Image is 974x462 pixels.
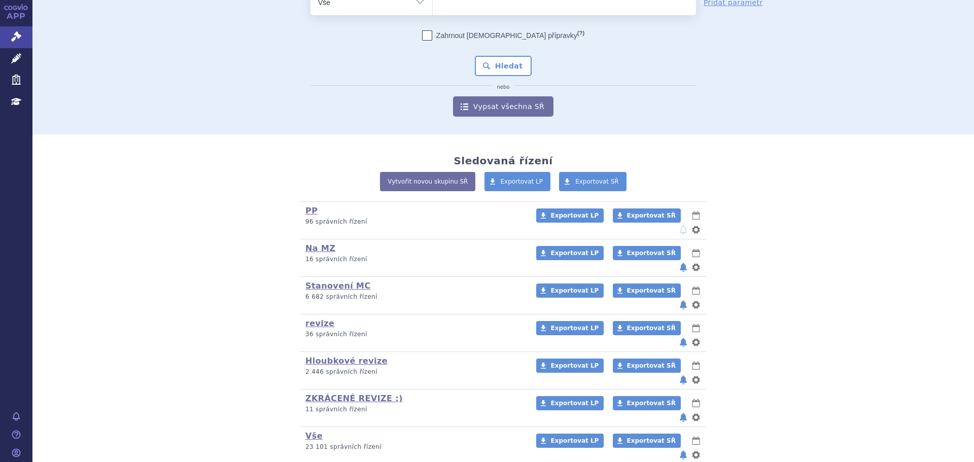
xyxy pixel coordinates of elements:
p: 23 101 správních řízení [305,443,523,451]
button: lhůty [691,435,701,447]
button: nastavení [691,224,701,236]
label: Zahrnout [DEMOGRAPHIC_DATA] přípravky [422,30,584,41]
a: Exportovat LP [484,172,551,191]
a: Exportovat LP [536,283,604,298]
a: ZKRÁCENÉ REVIZE :) [305,394,403,403]
button: lhůty [691,285,701,297]
a: Exportovat SŘ [613,434,681,448]
span: Exportovat SŘ [627,400,676,407]
button: notifikace [678,411,688,423]
a: Vše [305,431,323,441]
p: 6 682 správních řízení [305,293,523,301]
a: Exportovat LP [536,434,604,448]
p: 16 správních řízení [305,255,523,264]
button: nastavení [691,299,701,311]
span: Exportovat SŘ [627,250,676,257]
span: Exportovat LP [501,178,543,185]
span: Exportovat LP [550,250,599,257]
a: Exportovat LP [536,321,604,335]
a: Exportovat SŘ [613,246,681,260]
button: notifikace [678,336,688,348]
a: PP [305,206,318,216]
button: lhůty [691,209,701,222]
a: Exportovat SŘ [613,208,681,223]
span: Exportovat SŘ [627,212,676,219]
button: nastavení [691,449,701,461]
i: nebo [492,84,515,90]
a: Exportovat SŘ [613,321,681,335]
p: 36 správních řízení [305,330,523,339]
button: lhůty [691,360,701,372]
p: 96 správních řízení [305,218,523,226]
span: Exportovat LP [550,437,599,444]
a: Exportovat SŘ [559,172,627,191]
a: Exportovat LP [536,208,604,223]
button: notifikace [678,449,688,461]
button: notifikace [678,224,688,236]
a: Exportovat LP [536,359,604,373]
button: lhůty [691,247,701,259]
a: Vytvořit novou skupinu SŘ [380,172,475,191]
a: Exportovat SŘ [613,396,681,410]
button: lhůty [691,322,701,334]
span: Exportovat LP [550,212,599,219]
span: Exportovat SŘ [627,325,676,332]
span: Exportovat LP [550,287,599,294]
button: nastavení [691,336,701,348]
button: lhůty [691,397,701,409]
a: Stanovení MC [305,281,371,291]
span: Exportovat SŘ [627,287,676,294]
button: notifikace [678,299,688,311]
span: Exportovat LP [550,362,599,369]
a: Exportovat LP [536,246,604,260]
button: nastavení [691,261,701,273]
a: Exportovat SŘ [613,359,681,373]
span: Exportovat SŘ [627,437,676,444]
button: Hledat [475,56,532,76]
span: Exportovat SŘ [627,362,676,369]
button: nastavení [691,374,701,386]
a: Vypsat všechna SŘ [453,96,553,117]
a: Na MZ [305,243,335,253]
a: Hloubkové revize [305,356,388,366]
button: notifikace [678,374,688,386]
a: Exportovat SŘ [613,283,681,298]
a: Exportovat LP [536,396,604,410]
span: Exportovat SŘ [575,178,619,185]
span: Exportovat LP [550,325,599,332]
button: notifikace [678,261,688,273]
a: revize [305,318,334,328]
h2: Sledovaná řízení [454,155,552,167]
p: 2 446 správních řízení [305,368,523,376]
button: nastavení [691,411,701,423]
p: 11 správních řízení [305,405,523,414]
span: Exportovat LP [550,400,599,407]
abbr: (?) [577,30,584,37]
